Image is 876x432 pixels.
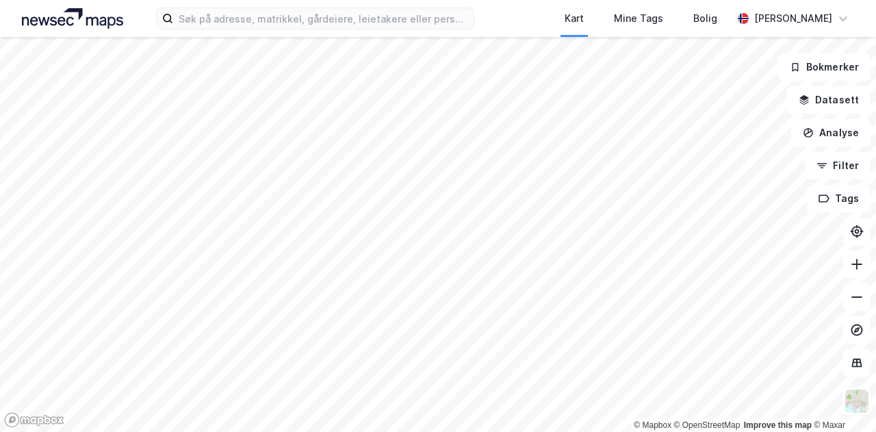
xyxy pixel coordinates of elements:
[778,53,871,81] button: Bokmerker
[674,420,740,430] a: OpenStreetMap
[22,8,123,29] img: logo.a4113a55bc3d86da70a041830d287a7e.svg
[614,10,663,27] div: Mine Tags
[173,8,474,29] input: Søk på adresse, matrikkel, gårdeiere, leietakere eller personer
[693,10,717,27] div: Bolig
[787,86,871,114] button: Datasett
[565,10,584,27] div: Kart
[744,420,812,430] a: Improve this map
[808,366,876,432] iframe: Chat Widget
[791,119,871,147] button: Analyse
[4,412,64,428] a: Mapbox homepage
[805,152,871,179] button: Filter
[807,185,871,212] button: Tags
[634,420,671,430] a: Mapbox
[754,10,832,27] div: [PERSON_NAME]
